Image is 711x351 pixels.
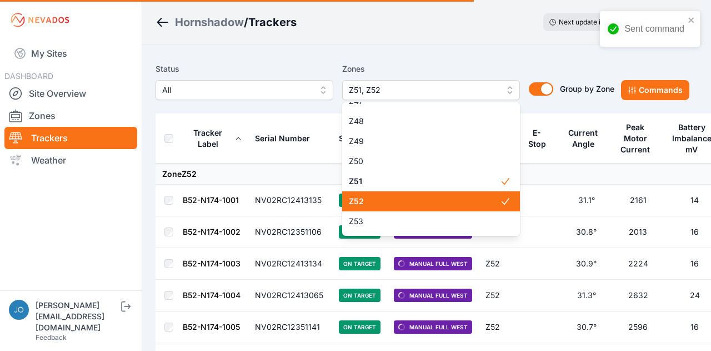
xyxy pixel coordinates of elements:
span: Z52 [349,196,500,207]
span: Z51 [349,176,500,187]
div: Sent command [624,22,684,36]
span: Z53 [349,216,500,227]
button: Z51, Z52 [342,80,520,100]
span: Z49 [349,136,500,147]
span: Z50 [349,156,500,167]
button: close [688,16,695,24]
span: Z48 [349,116,500,127]
span: Z51, Z52 [349,83,498,97]
div: Z51, Z52 [342,102,520,236]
